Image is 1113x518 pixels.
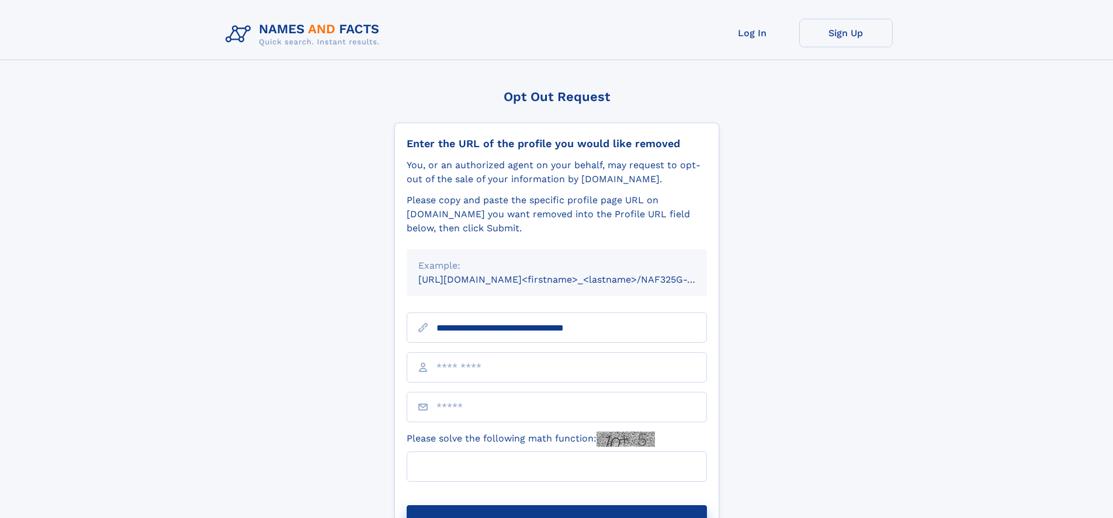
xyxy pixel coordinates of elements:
img: Logo Names and Facts [221,19,389,50]
div: Enter the URL of the profile you would like removed [407,137,707,150]
a: Sign Up [799,19,893,47]
small: [URL][DOMAIN_NAME]<firstname>_<lastname>/NAF325G-xxxxxxxx [418,274,729,285]
div: Example: [418,259,695,273]
div: Opt Out Request [394,89,719,104]
div: You, or an authorized agent on your behalf, may request to opt-out of the sale of your informatio... [407,158,707,186]
a: Log In [706,19,799,47]
label: Please solve the following math function: [407,432,655,447]
div: Please copy and paste the specific profile page URL on [DOMAIN_NAME] you want removed into the Pr... [407,193,707,235]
